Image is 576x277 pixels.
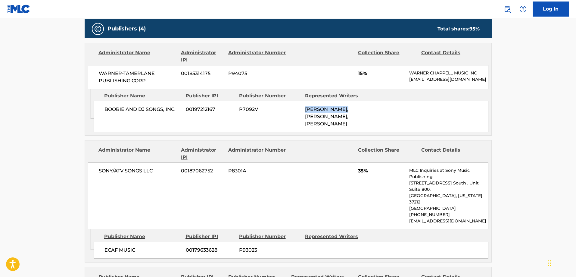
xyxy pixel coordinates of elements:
[94,25,101,33] img: Publishers
[104,92,181,99] div: Publisher Name
[421,146,480,161] div: Contact Details
[409,205,488,212] p: [GEOGRAPHIC_DATA]
[409,212,488,218] p: [PHONE_NUMBER]
[409,76,488,83] p: [EMAIL_ADDRESS][DOMAIN_NAME]
[239,106,300,113] span: P7092V
[228,49,287,64] div: Administrator Number
[181,70,224,77] span: 00185314175
[469,26,480,32] span: 95 %
[358,49,416,64] div: Collection Share
[185,233,235,240] div: Publisher IPI
[533,2,569,17] a: Log In
[546,248,576,277] iframe: Chat Widget
[548,254,551,272] div: 拖曳
[409,167,488,180] p: MLC Inquiries at Sony Music Publishing
[107,25,146,32] h5: Publishers (4)
[239,247,300,254] span: P93023
[181,146,224,161] div: Administrator IPI
[228,70,287,77] span: P94075
[409,180,488,193] p: [STREET_ADDRESS] South , Unit Suite 800,
[186,106,235,113] span: 00197212167
[239,233,300,240] div: Publisher Number
[409,70,488,76] p: WARNER CHAPPELL MUSIC INC
[504,5,511,13] img: search
[98,146,176,161] div: Administrator Name
[358,167,405,175] span: 35%
[358,146,416,161] div: Collection Share
[99,167,177,175] span: SONY/ATV SONGS LLC
[186,247,235,254] span: 00179633628
[305,106,348,127] span: [PERSON_NAME], [PERSON_NAME], [PERSON_NAME]
[546,248,576,277] div: 聊天小工具
[517,3,529,15] div: Help
[409,193,488,205] p: [GEOGRAPHIC_DATA], [US_STATE] 37212
[99,70,177,84] span: WARNER-TAMERLANE PUBLISHING CORP.
[305,233,366,240] div: Represented Writers
[181,49,224,64] div: Administrator IPI
[421,49,480,64] div: Contact Details
[501,3,513,15] a: Public Search
[185,92,235,99] div: Publisher IPI
[228,146,287,161] div: Administrator Number
[7,5,30,13] img: MLC Logo
[437,25,480,33] div: Total shares:
[98,49,176,64] div: Administrator Name
[519,5,527,13] img: help
[305,92,366,99] div: Represented Writers
[104,106,181,113] span: BOOBIE AND DJ SONGS, INC.
[239,92,300,99] div: Publisher Number
[181,167,224,175] span: 00187062752
[228,167,287,175] span: P8301A
[104,233,181,240] div: Publisher Name
[409,218,488,224] p: [EMAIL_ADDRESS][DOMAIN_NAME]
[104,247,181,254] span: ECAF MUSIC
[358,70,405,77] span: 15%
